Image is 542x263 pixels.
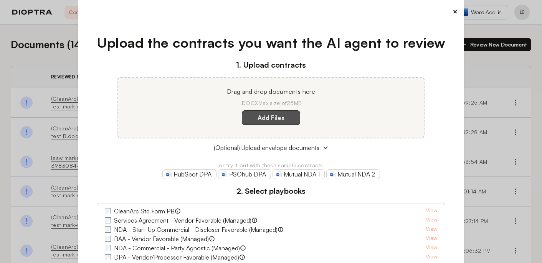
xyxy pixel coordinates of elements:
a: PSOhub DPA [218,169,271,179]
h1: Upload the contracts you want the AI agent to review [97,32,446,53]
a: View [426,216,437,225]
h3: 1. Upload contracts [97,59,446,71]
label: CleanArc Std Form PB [114,206,175,216]
a: View [426,225,437,234]
label: NDA - Commercial - Party Agnostic (Managed) [114,243,240,253]
label: DPA - Vendor/Processor Favorable (Managed) [114,253,239,262]
button: (Optional) Upload envelope documents [97,143,446,152]
label: BAA - Vendor Favorable (Managed) [114,234,209,243]
a: View [426,206,437,216]
a: View [426,253,437,262]
button: × [453,6,458,17]
a: Mutual NDA 2 [326,169,380,179]
h3: 2. Select playbooks [97,185,446,197]
label: Add Files [242,110,300,125]
span: (Optional) Upload envelope documents [214,143,319,152]
a: View [426,234,437,243]
label: Services Agreement - Vendor Favorable (Managed) [114,216,251,225]
a: Mutual NDA 1 [273,169,325,179]
a: HubSpot DPA [162,169,216,179]
label: NDA - Start-Up Commercial - Discloser Favorable (Managed) [114,225,278,234]
p: or try it out with these sample contracts [97,161,446,169]
a: View [426,243,437,253]
p: .DOCX Max size of 25MB [127,99,415,107]
p: Drag and drop documents here [127,87,415,96]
